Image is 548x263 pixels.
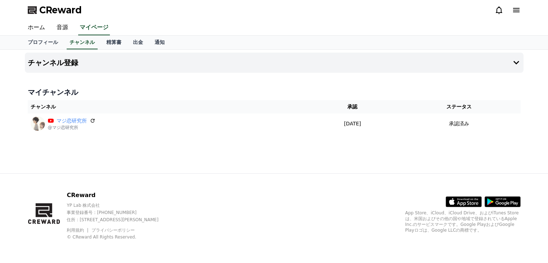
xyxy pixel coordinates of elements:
span: CReward [39,4,82,16]
a: 音源 [51,20,74,35]
a: 出金 [127,36,149,49]
a: マイページ [78,20,110,35]
img: マジ恋研究所 [31,116,45,131]
a: プロフィール [22,36,64,49]
a: プライバシーポリシー [92,228,135,233]
a: 精算書 [101,36,127,49]
p: © CReward All Rights Reserved. [67,234,171,240]
th: チャンネル [28,100,307,113]
th: ステータス [398,100,521,113]
a: チャンネル [67,36,98,49]
a: マジ恋研究所 [57,117,87,125]
p: 住所 : [STREET_ADDRESS][PERSON_NAME] [67,217,171,223]
button: チャンネル登録 [25,53,524,73]
p: @マジ恋研究所 [48,125,95,130]
p: YP Lab 株式会社 [67,202,171,208]
p: App Store、iCloud、iCloud Drive、およびiTunes Storeは、米国およびその他の国や地域で登録されているApple Inc.のサービスマークです。Google P... [405,210,521,233]
a: CReward [28,4,82,16]
h4: チャンネル登録 [28,59,78,67]
p: 承認済み [449,120,469,128]
a: 通知 [149,36,170,49]
th: 承認 [307,100,398,113]
h4: マイチャンネル [28,87,521,97]
p: 事業登録番号 : [PHONE_NUMBER] [67,210,171,215]
p: CReward [67,191,171,200]
p: [DATE] [310,120,395,128]
a: ホーム [22,20,51,35]
a: 利用規約 [67,228,89,233]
